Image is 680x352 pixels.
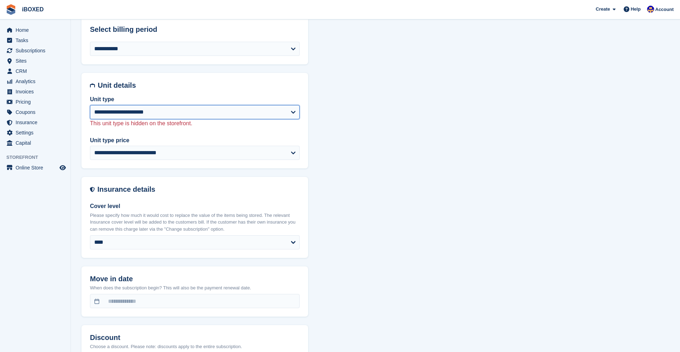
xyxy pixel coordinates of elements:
[4,46,67,56] a: menu
[90,343,300,350] p: Choose a discount. Please note: discounts apply to the entire subscription.
[90,275,300,283] h2: Move in date
[90,136,300,145] label: Unit type price
[6,4,16,15] img: stora-icon-8386f47178a22dfd0bd8f6a31ec36ba5ce8667c1dd55bd0f319d3a0aa187defe.svg
[4,138,67,148] a: menu
[596,6,610,13] span: Create
[19,4,46,15] a: iBOXED
[4,66,67,76] a: menu
[16,35,58,45] span: Tasks
[90,95,300,104] label: Unit type
[4,76,67,86] a: menu
[58,163,67,172] a: Preview store
[16,117,58,127] span: Insurance
[631,6,641,13] span: Help
[90,284,300,292] p: When does the subscription begin? This will also be the payment renewal date.
[90,25,300,34] h2: Select billing period
[90,212,300,233] p: Please specify how much it would cost to replace the value of the items being stored. The relevan...
[6,154,70,161] span: Storefront
[97,185,300,194] h2: Insurance details
[90,81,95,90] img: unit-details-icon-595b0c5c156355b767ba7b61e002efae458ec76ed5ec05730b8e856ff9ea34a9.svg
[90,334,300,342] h2: Discount
[4,117,67,127] a: menu
[16,66,58,76] span: CRM
[16,87,58,97] span: Invoices
[16,138,58,148] span: Capital
[16,46,58,56] span: Subscriptions
[4,128,67,138] a: menu
[16,128,58,138] span: Settings
[4,35,67,45] a: menu
[16,25,58,35] span: Home
[98,81,300,90] h2: Unit details
[16,107,58,117] span: Coupons
[90,202,300,210] label: Cover level
[16,163,58,173] span: Online Store
[655,6,674,13] span: Account
[16,97,58,107] span: Pricing
[4,56,67,66] a: menu
[16,76,58,86] span: Analytics
[4,87,67,97] a: menu
[16,56,58,66] span: Sites
[4,97,67,107] a: menu
[4,163,67,173] a: menu
[647,6,654,13] img: Noor Rashid
[90,119,300,128] p: This unit type is hidden on the storefront.
[4,25,67,35] a: menu
[90,185,95,194] img: insurance-details-icon-731ffda60807649b61249b889ba3c5e2b5c27d34e2e1fb37a309f0fde93ff34a.svg
[4,107,67,117] a: menu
